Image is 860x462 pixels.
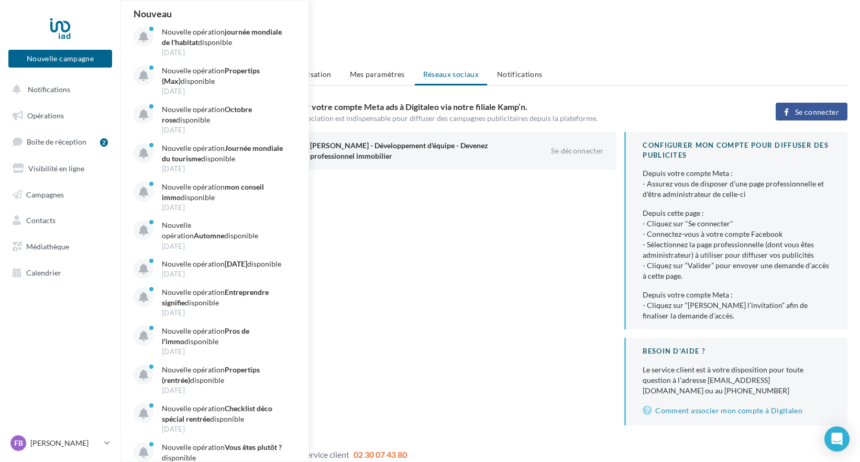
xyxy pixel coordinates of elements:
[133,35,847,45] div: Référence client : 41DIAAFRAN - 332284
[28,85,70,94] span: Notifications
[643,168,831,200] div: Depuis votre compte Meta : - Assurez vous de disposer d’une page professionnelle et d'être admini...
[8,433,112,453] a: FB [PERSON_NAME]
[133,46,847,57] div: Offre: IADSURMESURE
[310,140,524,161] div: [PERSON_NAME] - Développement d'équipe - Devenez professionnel immobilier
[643,365,831,396] div: Le service client est à votre disposition pour toute question à l’adresse [EMAIL_ADDRESS][DOMAIN_...
[26,242,69,251] span: Médiathèque
[6,79,110,101] button: Notifications
[26,216,56,225] span: Contacts
[278,113,732,124] div: Cette association est indispensable pour diffuser des campagnes publicitaires depuis la plateforme.
[6,130,114,153] a: Boîte de réception2
[27,137,86,146] span: Boîte de réception
[643,346,831,356] div: BESOIN D'AIDE ?
[643,404,831,417] a: Comment associer mon compte à Digitaleo
[824,426,850,452] div: Open Intercom Messenger
[26,268,61,277] span: Calendrier
[795,108,839,116] span: Se connecter
[643,140,831,160] div: CONFIGURER MON COMPTE POUR DIFFUSER DES PUBLICITES
[302,449,349,459] span: Service client
[6,184,114,206] a: Campagnes
[6,262,114,284] a: Calendrier
[14,438,23,448] span: FB
[643,290,831,321] div: Depuis votre compte Meta : - Cliquez sur “[PERSON_NAME] l’invitation” afin de finaliser la demand...
[6,210,114,232] a: Contacts
[30,438,100,448] p: [PERSON_NAME]
[8,50,112,68] button: Nouvelle campagne
[278,103,732,111] h3: Associer votre compte Meta ads à Digitaleo via notre filiale Kamp’n.
[354,449,407,459] span: 02 30 07 43 80
[776,103,847,120] button: Se connecter
[133,17,847,32] h1: Gérer mon compte
[6,236,114,258] a: Médiathèque
[643,208,831,281] div: Depuis cette page : - Cliquez sur "Se connecter" - Connectez-vous à votre compte Facebook - Sélec...
[27,111,64,120] span: Opérations
[26,190,64,199] span: Campagnes
[100,138,108,147] div: 2
[6,105,114,127] a: Opérations
[497,70,543,79] span: Notifications
[350,70,405,79] span: Mes paramètres
[28,164,84,173] span: Visibilité en ligne
[6,158,114,180] a: Visibilité en ligne
[547,145,608,157] button: Se déconnecter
